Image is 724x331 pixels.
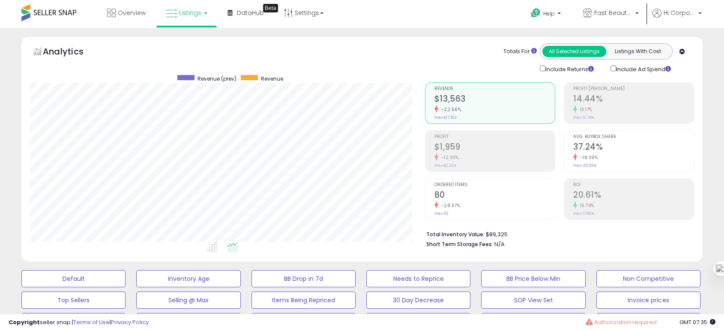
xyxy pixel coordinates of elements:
[434,135,555,139] span: Profit
[481,313,585,330] button: [PERSON_NAME]
[426,231,485,238] b: Total Inventory Value:
[573,115,594,120] small: Prev: 12.76%
[136,270,240,287] button: Inventory Age
[434,87,555,91] span: Revenue
[652,9,702,28] a: Hi Corporate
[263,4,278,12] div: Tooltip anchor
[606,46,670,57] button: Listings With Cost
[438,202,461,209] small: -28.57%
[577,202,595,209] small: 15.79%
[111,318,149,326] a: Privacy Policy
[494,240,505,248] span: N/A
[577,106,592,113] small: 13.17%
[73,318,110,326] a: Terms of Use
[596,270,700,287] button: Non Competitive
[573,211,594,216] small: Prev: 17.80%
[434,183,555,187] span: Ordered Items
[438,154,459,161] small: -12.33%
[503,48,537,56] div: Totals For
[577,154,598,161] small: -18.39%
[179,9,201,17] span: Listings
[251,292,356,309] button: Items Being Repriced
[524,1,569,28] a: Help
[434,211,449,216] small: Prev: 112
[596,313,700,330] button: SPP Q ES
[366,292,470,309] button: 30 Day Decrease
[21,313,126,330] button: Darya
[237,9,264,17] span: DataHub
[434,115,457,120] small: Prev: $17,513
[573,163,596,168] small: Prev: 45.63%
[366,270,470,287] button: Needs to Reprice
[573,142,694,153] h2: 37.24%
[434,163,456,168] small: Prev: $2,234
[251,270,356,287] button: BB Drop in 7d
[9,319,149,327] div: seller snap | |
[251,313,356,330] button: Oversized
[679,318,715,326] span: 2025-08-18 07:35 GMT
[573,135,694,139] span: Avg. Buybox Share
[530,8,541,18] i: Get Help
[21,270,126,287] button: Default
[594,9,633,17] span: Fast Beauty ([GEOGRAPHIC_DATA])
[43,45,100,60] h5: Analytics
[21,292,126,309] button: Top Sellers
[573,94,694,105] h2: 14.44%
[118,9,146,17] span: Overview
[664,9,696,17] span: Hi Corporate
[573,183,694,187] span: ROI
[366,313,470,330] button: [PERSON_NAME]
[573,190,694,202] h2: 20.61%
[481,292,585,309] button: SOP View Set
[481,270,585,287] button: BB Price Below Min
[543,10,555,17] span: Help
[426,229,688,239] li: $89,325
[533,64,604,74] div: Include Returns
[573,87,694,91] span: Profit [PERSON_NAME]
[604,64,685,74] div: Include Ad Spend
[197,75,236,82] span: Revenue (prev)
[434,142,555,153] h2: $1,959
[596,292,700,309] button: Invoice prices
[434,190,555,202] h2: 80
[434,94,555,105] h2: $13,563
[136,292,240,309] button: Selling @ Max
[426,241,493,248] b: Short Term Storage Fees:
[542,46,606,57] button: All Selected Listings
[261,75,283,82] span: Revenue
[136,313,240,330] button: Slow
[438,106,461,113] small: -22.56%
[9,318,40,326] strong: Copyright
